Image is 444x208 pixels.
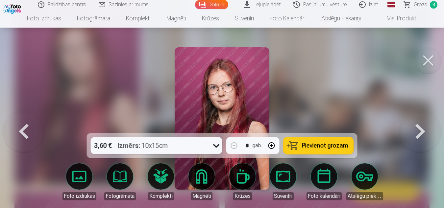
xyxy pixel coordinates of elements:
[61,163,98,200] a: Foto izdrukas
[227,9,262,28] a: Suvenīri
[313,9,369,28] a: Atslēgu piekariņi
[346,192,383,200] div: Atslēgu piekariņi
[302,143,348,149] span: Pievienot grozam
[273,192,294,200] div: Suvenīri
[346,163,383,200] a: Atslēgu piekariņi
[191,192,212,200] div: Magnēti
[118,137,168,154] div: 10x15cm
[104,192,136,200] div: Fotogrāmata
[159,9,194,28] a: Magnēti
[142,163,179,200] a: Komplekti
[194,9,227,28] a: Krūzes
[430,1,437,9] span: 3
[262,9,313,28] a: Foto kalendāri
[91,137,115,154] div: 3,60 €
[19,9,69,28] a: Foto izdrukas
[3,3,23,14] img: /fa1
[307,192,342,200] div: Foto kalendāri
[118,141,140,150] strong: Izmērs :
[224,163,261,200] a: Krūzes
[369,9,425,28] a: Visi produkti
[62,192,96,200] div: Foto izdrukas
[306,163,342,200] a: Foto kalendāri
[265,163,302,200] a: Suvenīri
[414,1,427,9] span: Grozs
[253,142,262,150] div: gab.
[118,9,159,28] a: Komplekti
[148,192,174,200] div: Komplekti
[183,163,220,200] a: Magnēti
[284,137,354,154] button: Pievienot grozam
[102,163,138,200] a: Fotogrāmata
[233,192,252,200] div: Krūzes
[69,9,118,28] a: Fotogrāmata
